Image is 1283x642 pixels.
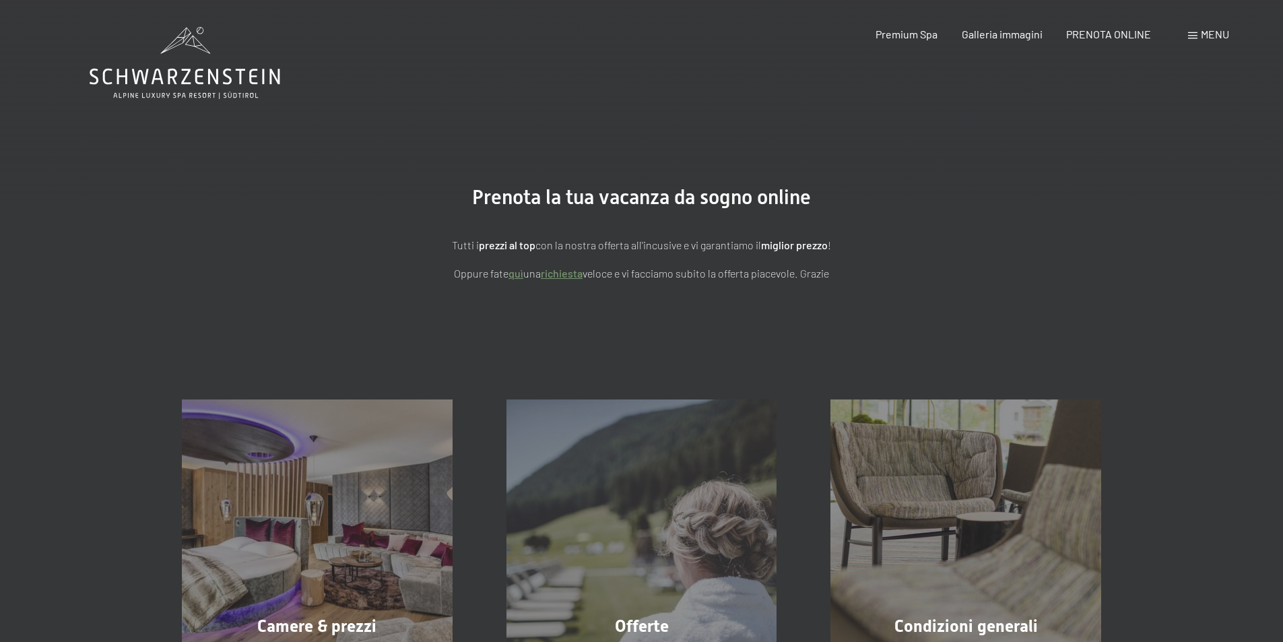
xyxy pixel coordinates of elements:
[541,267,583,280] a: richiesta
[615,616,669,636] span: Offerte
[305,265,979,282] p: Oppure fate una veloce e vi facciamo subito la offerta piacevole. Grazie
[1066,28,1151,40] a: PRENOTA ONLINE
[876,28,937,40] a: Premium Spa
[1201,28,1229,40] span: Menu
[761,238,828,251] strong: miglior prezzo
[472,185,811,209] span: Prenota la tua vacanza da sogno online
[962,28,1043,40] a: Galleria immagini
[479,238,535,251] strong: prezzi al top
[508,267,523,280] a: quì
[305,236,979,254] p: Tutti i con la nostra offerta all'incusive e vi garantiamo il !
[257,616,376,636] span: Camere & prezzi
[894,616,1038,636] span: Condizioni generali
